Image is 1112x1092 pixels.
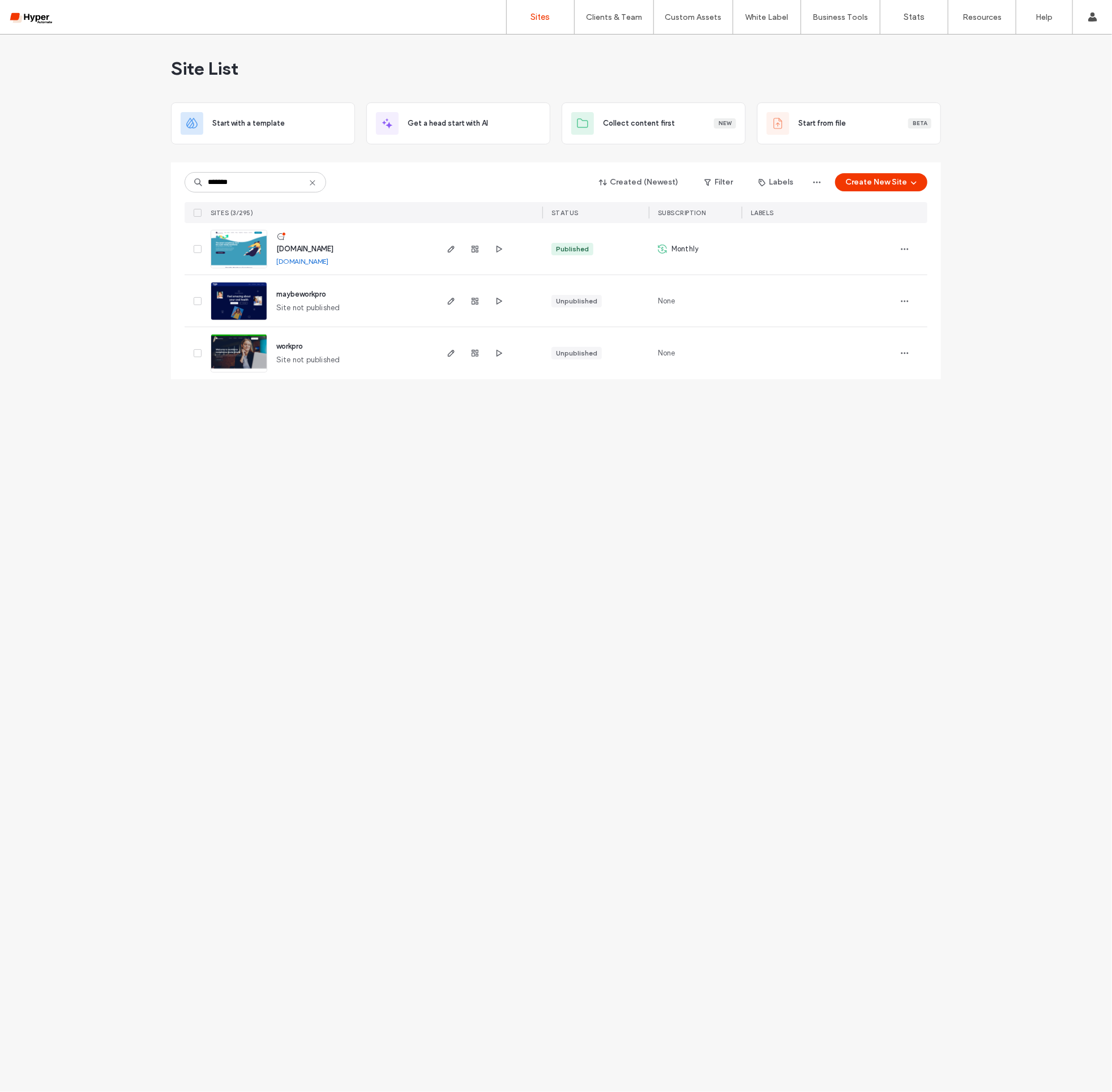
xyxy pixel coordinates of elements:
[963,12,1002,22] label: Resources
[589,173,688,191] button: Created (Newest)
[26,8,49,18] span: Help
[276,342,303,350] a: workpro
[276,354,340,366] span: Site not published
[665,12,722,22] label: Custom Assets
[714,118,736,129] div: New
[693,173,744,191] button: Filter
[276,245,333,253] a: [DOMAIN_NAME]
[586,12,642,22] label: Clients & Team
[904,12,925,22] label: Stats
[1036,12,1053,22] label: Help
[658,296,675,307] span: None
[171,57,238,80] span: Site List
[212,118,285,129] span: Start with a template
[276,257,328,265] a: [DOMAIN_NAME]
[798,118,846,129] span: Start from file
[276,290,326,298] a: maybeworkpro
[813,12,869,22] label: Business Tools
[757,102,941,144] div: Start from fileBeta
[408,118,488,129] span: Get a head start with AI
[562,102,746,144] div: Collect content firstNew
[171,102,355,144] div: Start with a template
[658,348,675,359] span: None
[835,173,927,191] button: Create New Site
[603,118,675,129] span: Collect content first
[672,243,699,255] span: Monthly
[211,209,254,217] span: SITES (3/295)
[751,209,774,217] span: LABELS
[531,12,550,22] label: Sites
[658,209,706,217] span: SUBSCRIPTION
[746,12,789,22] label: White Label
[556,348,597,358] div: Unpublished
[749,173,803,191] button: Labels
[556,244,589,254] div: Published
[551,209,579,217] span: STATUS
[908,118,931,129] div: Beta
[276,302,340,314] span: Site not published
[366,102,550,144] div: Get a head start with AI
[556,296,597,306] div: Unpublished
